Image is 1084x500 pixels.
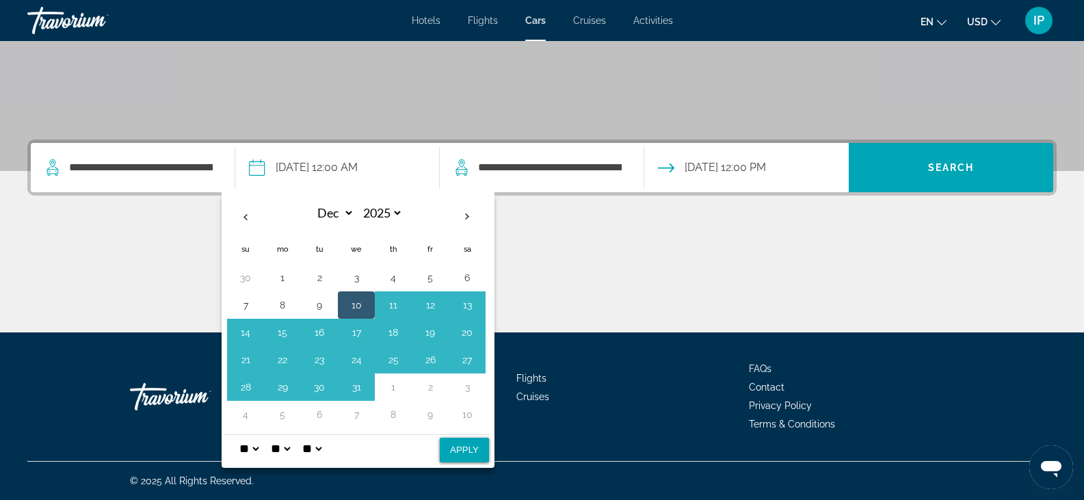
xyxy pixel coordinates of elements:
button: Day 5 [419,268,441,287]
button: Day 17 [345,323,367,342]
button: Day 27 [456,350,478,369]
button: Day 15 [272,323,293,342]
button: Day 7 [235,295,256,315]
button: Day 6 [308,405,330,424]
button: Day 10 [456,405,478,424]
button: Day 7 [345,405,367,424]
button: Previous month [227,201,264,233]
div: Search widget [31,143,1053,192]
a: Flights [468,15,498,26]
a: Contact [749,382,784,393]
select: Select minute [268,435,293,462]
a: Terms & Conditions [749,419,835,430]
button: Day 18 [382,323,404,342]
span: en [921,16,934,27]
a: FAQs [749,363,771,374]
button: Day 8 [272,295,293,315]
button: Day 13 [456,295,478,315]
button: Day 26 [419,350,441,369]
button: Day 31 [345,378,367,397]
button: Day 12 [419,295,441,315]
button: User Menu [1021,6,1057,35]
button: Day 29 [272,378,293,397]
button: Next month [449,201,486,233]
button: Day 24 [345,350,367,369]
span: Search [928,162,975,173]
span: © 2025 All Rights Reserved. [130,475,254,486]
button: Day 14 [235,323,256,342]
a: Go Home [130,376,267,417]
a: Cars [525,15,546,26]
button: Day 5 [272,405,293,424]
button: Day 2 [308,268,330,287]
button: Day 11 [382,295,404,315]
a: Cruises [516,391,549,402]
a: Travorium [27,3,164,38]
select: Select year [358,201,403,225]
button: Day 1 [382,378,404,397]
input: Search dropoff location [477,157,623,178]
button: Day 8 [382,405,404,424]
span: IP [1033,14,1044,27]
button: Day 9 [419,405,441,424]
a: Privacy Policy [749,400,812,411]
button: Day 30 [308,378,330,397]
button: Apply [440,438,489,462]
button: Day 28 [235,378,256,397]
select: Select hour [237,435,261,462]
iframe: Button to launch messaging window [1029,445,1073,489]
button: Search [849,143,1053,192]
button: Day 4 [382,268,404,287]
button: Open drop-off date and time picker [658,143,766,192]
button: Day 23 [308,350,330,369]
table: Left calendar grid [227,201,486,428]
button: Day 9 [308,295,330,315]
button: Day 25 [382,350,404,369]
button: Day 10 [345,295,367,315]
button: Pickup date: Dec 10, 2025 12:00 AM [249,143,358,192]
button: Day 22 [272,350,293,369]
a: Activities [633,15,673,26]
button: Day 2 [419,378,441,397]
button: Change language [921,12,947,31]
button: Day 6 [456,268,478,287]
button: Change currency [967,12,1001,31]
button: Day 16 [308,323,330,342]
button: Day 21 [235,350,256,369]
button: Day 20 [456,323,478,342]
select: Select month [310,201,354,225]
button: Day 1 [272,268,293,287]
button: Day 19 [419,323,441,342]
input: Search pickup location [68,157,214,178]
a: Flights [516,373,546,384]
button: Day 3 [345,268,367,287]
button: Day 30 [235,268,256,287]
select: Select AM/PM [300,435,324,462]
a: Cruises [573,15,606,26]
button: Day 4 [235,405,256,424]
button: Day 3 [456,378,478,397]
a: Hotels [412,15,440,26]
span: USD [967,16,988,27]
